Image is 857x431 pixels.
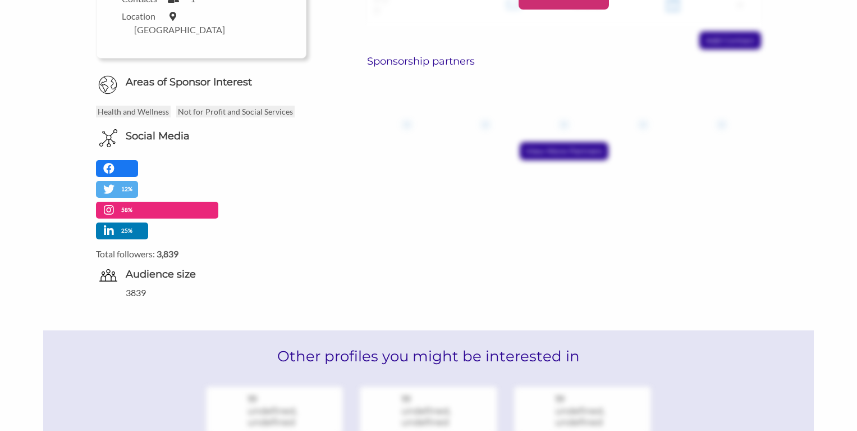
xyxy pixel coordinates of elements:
p: 25% [121,225,135,236]
h6: Social Media [126,129,190,143]
h2: Other profiles you might be interested in [43,330,813,382]
img: Globe Icon [98,75,117,94]
h6: Areas of Sponsor Interest [88,75,315,89]
label: Location [122,11,161,21]
label: [GEOGRAPHIC_DATA] [134,24,225,35]
div: 3839 [126,286,315,300]
img: org-audience-size-icon-0ecdd2b5.svg [99,269,117,282]
h6: Sponsorship partners [367,55,761,67]
p: 12% [121,184,135,194]
strong: 3,839 [157,248,178,259]
p: 58% [121,205,135,215]
h6: Audience size [126,267,315,282]
label: Total followers: [96,248,306,259]
img: Social Media Icon [99,129,117,147]
p: Health and Wellness [96,106,171,117]
p: Not for Profit and Social Services [176,106,295,117]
